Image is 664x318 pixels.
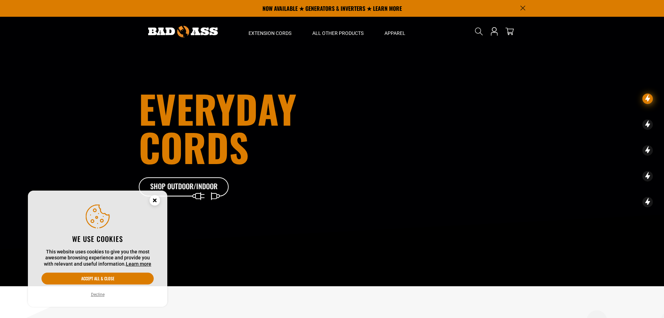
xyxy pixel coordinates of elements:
[312,30,364,36] span: All Other Products
[139,89,371,166] h1: Everyday cords
[139,177,229,197] a: Shop Outdoor/Indoor
[89,291,107,298] button: Decline
[249,30,291,36] span: Extension Cords
[473,26,484,37] summary: Search
[148,26,218,37] img: Bad Ass Extension Cords
[384,30,405,36] span: Apparel
[41,234,154,243] h2: We use cookies
[302,17,374,46] summary: All Other Products
[41,249,154,267] p: This website uses cookies to give you the most awesome browsing experience and provide you with r...
[41,273,154,284] button: Accept all & close
[374,17,416,46] summary: Apparel
[28,191,167,307] aside: Cookie Consent
[126,261,151,267] a: Learn more
[238,17,302,46] summary: Extension Cords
